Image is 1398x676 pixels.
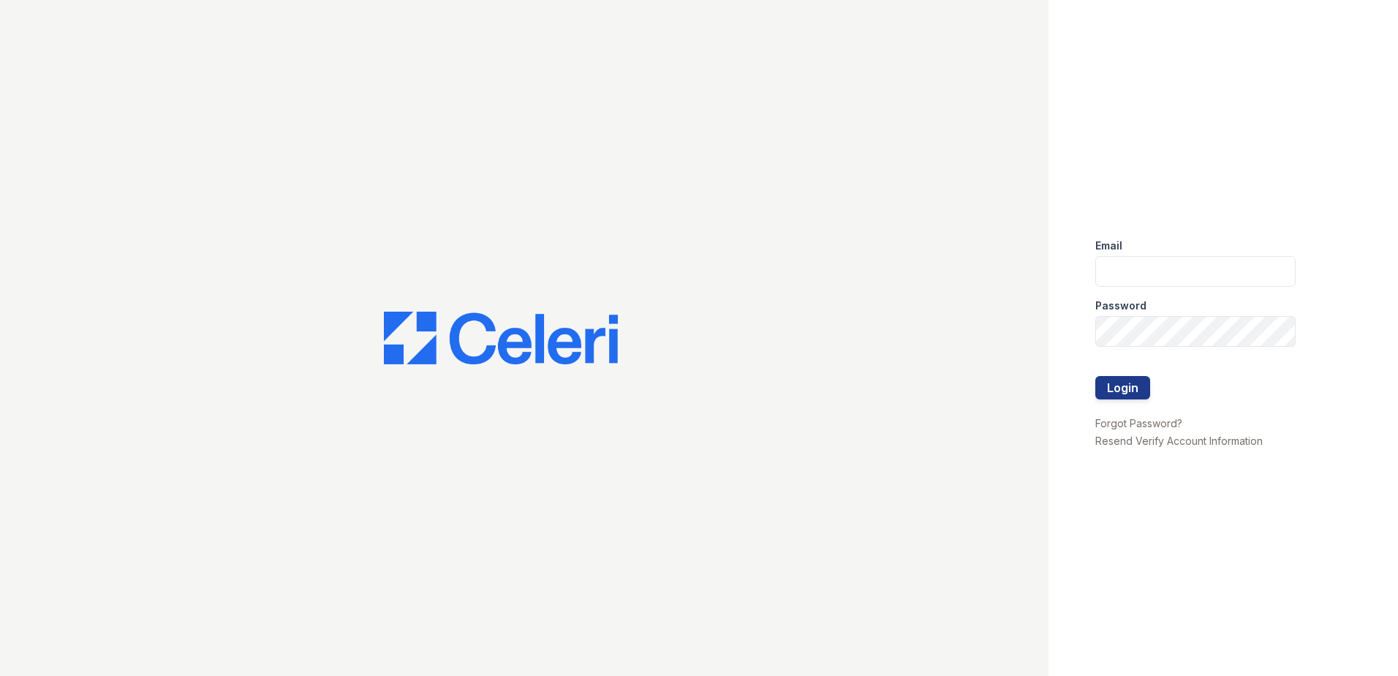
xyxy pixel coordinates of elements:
[1095,417,1182,429] a: Forgot Password?
[384,312,618,364] img: CE_Logo_Blue-a8612792a0a2168367f1c8372b55b34899dd931a85d93a1a3d3e32e68fde9ad4.png
[1095,435,1263,447] a: Resend Verify Account Information
[1095,376,1150,399] button: Login
[1095,298,1146,313] label: Password
[1095,239,1122,253] label: Email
